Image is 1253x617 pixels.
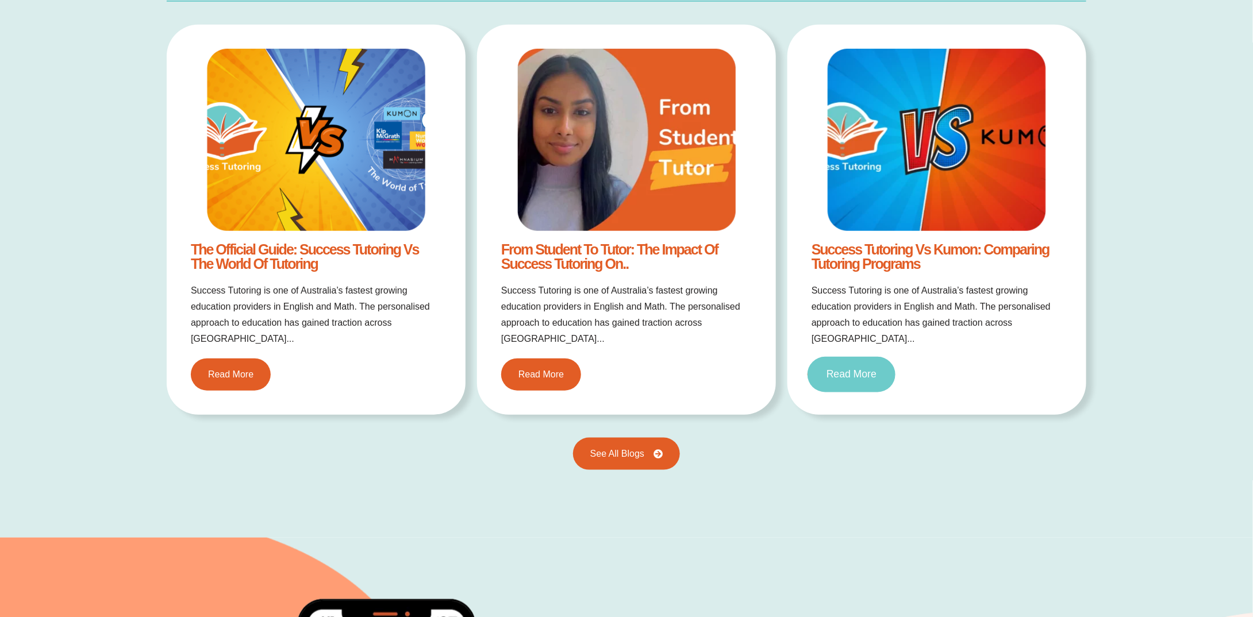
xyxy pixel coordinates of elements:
a: Read More [501,358,581,391]
h2: Success Tutoring is one of Australia’s fastest growing education providers in English and Math. T... [501,283,752,347]
h2: Success Tutoring is one of Australia’s fastest growing education providers in English and Math. T... [812,283,1062,347]
iframe: Chat Widget [1062,488,1253,617]
span: Read More [827,369,877,380]
a: Success Tutoring vs Kumon: Comparing Tutoring Programs [812,241,1050,272]
a: Read More [191,358,271,391]
a: The Official Guide: Success Tutoring vs The World of Tutoring [191,241,419,272]
span: Read More [208,370,253,379]
a: From Student to Tutor: The Impact of Success Tutoring on.. [501,241,718,272]
h2: Success Tutoring is one of Australia’s fastest growing education providers in English and Math. T... [191,283,441,347]
span: See All Blogs [590,449,644,458]
a: Read More [808,357,895,392]
a: See All Blogs [573,438,680,470]
span: Read More [518,370,564,379]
